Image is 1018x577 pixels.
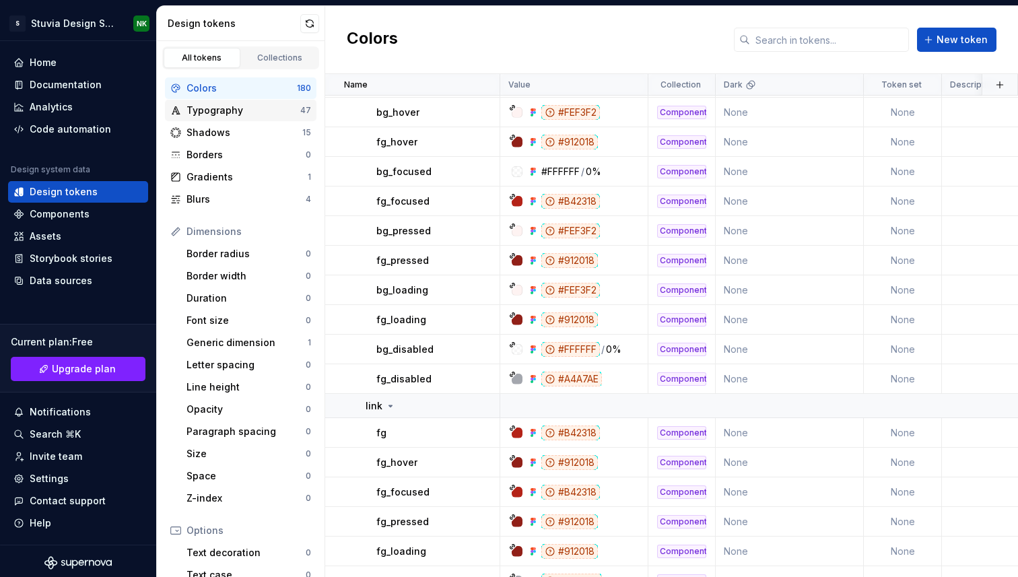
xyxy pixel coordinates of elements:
td: None [716,418,864,448]
a: Space0 [181,465,316,487]
div: 47 [300,105,311,116]
div: 0 [306,471,311,481]
button: SStuvia Design SystemNK [3,9,154,38]
a: Blurs4 [165,189,316,210]
div: S [9,15,26,32]
a: Components [8,203,148,225]
a: Generic dimension1 [181,332,316,353]
p: fg_hover [376,456,417,469]
div: Data sources [30,274,92,287]
div: Border width [186,269,306,283]
div: 1 [308,337,311,348]
div: Code automation [30,123,111,136]
div: Current plan : Free [11,335,145,349]
div: Duration [186,292,306,305]
div: 180 [297,83,311,94]
div: Components [657,372,706,386]
div: Line height [186,380,306,394]
div: 0 [306,360,311,370]
div: 0 [306,149,311,160]
a: Border width0 [181,265,316,287]
p: bg_focused [376,165,432,178]
h2: Colors [347,28,398,52]
a: Paragraph spacing0 [181,421,316,442]
div: Z-index [186,491,306,505]
div: 0 [306,248,311,259]
div: Analytics [30,100,73,114]
p: bg_pressed [376,224,431,238]
div: All tokens [168,53,236,63]
div: Paragraph spacing [186,425,306,438]
div: Design tokens [30,185,98,199]
td: None [864,448,942,477]
div: Components [657,135,706,149]
div: 0 [306,293,311,304]
p: bg_disabled [376,343,434,356]
p: link [366,399,382,413]
a: Documentation [8,74,148,96]
button: Help [8,512,148,534]
div: Contact support [30,494,106,508]
div: 15 [302,127,311,138]
svg: Supernova Logo [44,556,112,570]
div: Font size [186,314,306,327]
div: Components [657,485,706,499]
td: None [864,157,942,186]
div: Gradients [186,170,308,184]
p: Name [344,79,368,90]
div: 1 [308,172,311,182]
div: 0 [306,493,311,504]
button: Notifications [8,401,148,423]
div: NK [137,18,147,29]
td: None [864,275,942,305]
td: None [864,537,942,566]
td: None [716,246,864,275]
div: #912018 [541,312,598,327]
div: Components [657,165,706,178]
td: None [716,98,864,127]
td: None [864,477,942,507]
p: fg_focused [376,195,430,208]
div: Invite team [30,450,82,463]
button: New token [917,28,996,52]
div: Letter spacing [186,358,306,372]
div: Assets [30,230,61,243]
div: Space [186,469,306,483]
td: None [716,275,864,305]
p: Collection [660,79,701,90]
div: Settings [30,472,69,485]
p: Dark [724,79,743,90]
td: None [864,305,942,335]
div: Components [657,426,706,440]
button: Contact support [8,490,148,512]
p: fg_hover [376,135,417,149]
td: None [864,246,942,275]
button: Upgrade plan [11,357,145,381]
td: None [864,507,942,537]
a: Gradients1 [165,166,316,188]
a: Code automation [8,118,148,140]
span: New token [937,33,988,46]
a: Invite team [8,446,148,467]
a: Colors180 [165,77,316,99]
div: Shadows [186,126,302,139]
td: None [716,186,864,216]
div: #B42318 [541,194,600,209]
a: Shadows15 [165,122,316,143]
div: #912018 [541,455,598,470]
div: Generic dimension [186,336,308,349]
td: None [864,335,942,364]
div: Options [186,524,311,537]
div: #FEF3F2 [541,224,600,238]
a: Text decoration0 [181,542,316,564]
div: 0 [306,547,311,558]
a: Letter spacing0 [181,354,316,376]
div: #FFFFFF [541,342,600,357]
a: Border radius0 [181,243,316,265]
div: Components [657,254,706,267]
div: Size [186,447,306,461]
td: None [716,364,864,394]
div: 0 [306,382,311,393]
div: Collections [246,53,314,63]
